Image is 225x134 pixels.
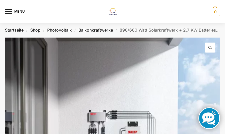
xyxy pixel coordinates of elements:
span: / [24,28,30,33]
span: 0 [211,7,220,16]
a: Startseite [5,28,24,33]
a: 0 [209,7,220,16]
a: Shop [30,28,41,33]
img: Solaranlagen, Speicheranlagen und Energiesparprodukte [105,8,120,15]
span: / [113,28,120,33]
button: Menu [5,7,25,17]
a: Balkonkraftwerke [78,28,113,33]
a: Photovoltaik [47,28,72,33]
span: / [41,28,47,33]
span: / [72,28,78,33]
nav: Cart contents [209,7,220,16]
nav: Breadcrumb [5,23,220,38]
